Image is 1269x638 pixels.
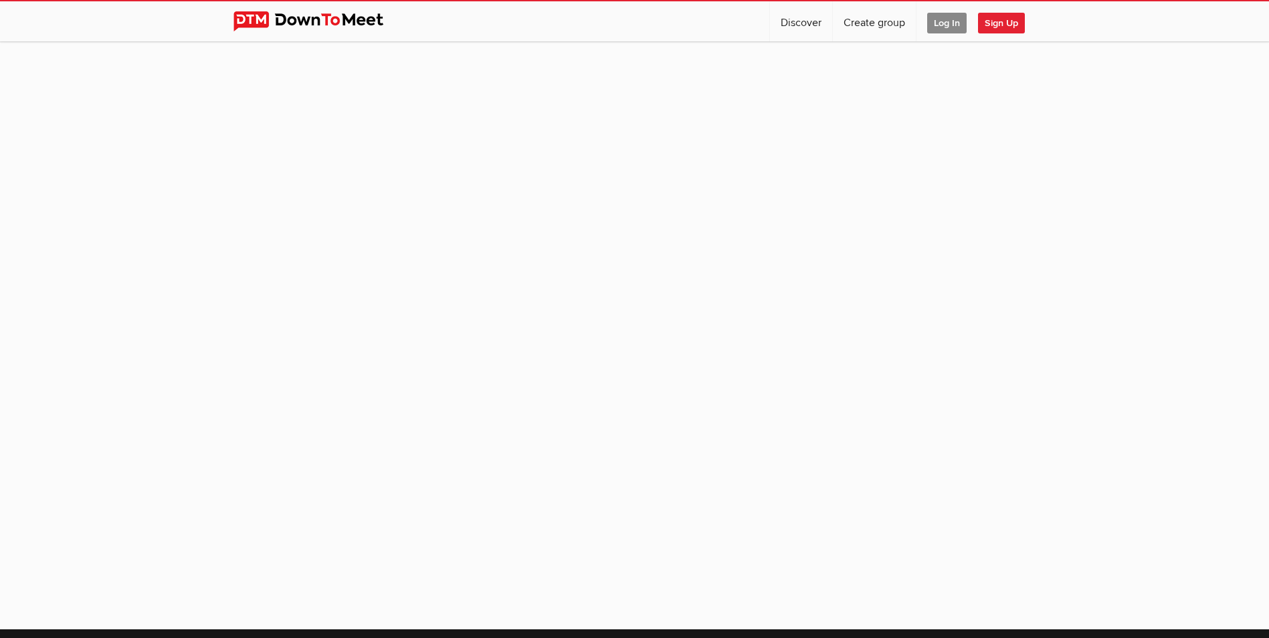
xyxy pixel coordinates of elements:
a: Create group [833,1,916,41]
span: Log In [927,13,967,33]
a: Discover [770,1,832,41]
a: Log In [916,1,977,41]
a: Sign Up [978,1,1036,41]
img: DownToMeet [233,11,404,31]
span: Sign Up [978,13,1025,33]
